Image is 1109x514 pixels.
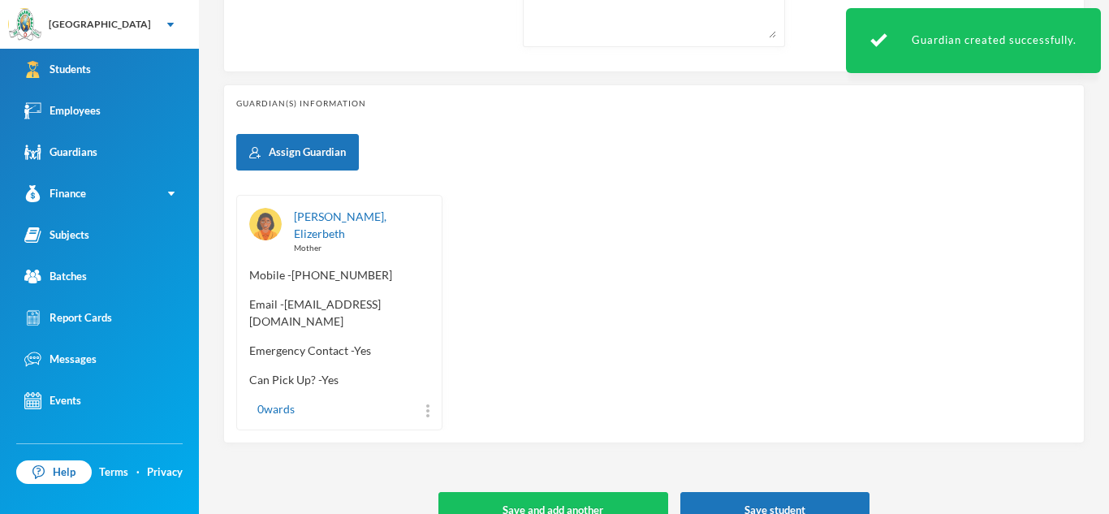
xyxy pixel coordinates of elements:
[24,268,87,285] div: Batches
[16,460,92,485] a: Help
[136,464,140,481] div: ·
[24,351,97,368] div: Messages
[24,309,112,326] div: Report Cards
[236,97,1072,110] div: Guardian(s) Information
[24,392,81,409] div: Events
[249,147,261,158] img: add user
[294,242,429,254] div: Mother
[24,227,89,244] div: Subjects
[249,266,429,283] span: Mobile - [PHONE_NUMBER]
[846,8,1101,73] div: Guardian created successfully.
[294,209,386,240] a: [PERSON_NAME], Elizerbeth
[249,296,429,330] span: Email - [EMAIL_ADDRESS][DOMAIN_NAME]
[24,61,91,78] div: Students
[147,464,183,481] a: Privacy
[236,134,359,171] button: Assign Guardian
[249,371,429,388] span: Can Pick Up? - Yes
[249,400,295,417] div: 0 wards
[99,464,128,481] a: Terms
[9,9,41,41] img: logo
[49,17,151,32] div: [GEOGRAPHIC_DATA]
[24,185,86,202] div: Finance
[249,208,282,240] img: GUARDIAN
[426,404,429,417] img: more_vert
[24,102,101,119] div: Employees
[24,144,97,161] div: Guardians
[249,342,429,359] span: Emergency Contact - Yes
